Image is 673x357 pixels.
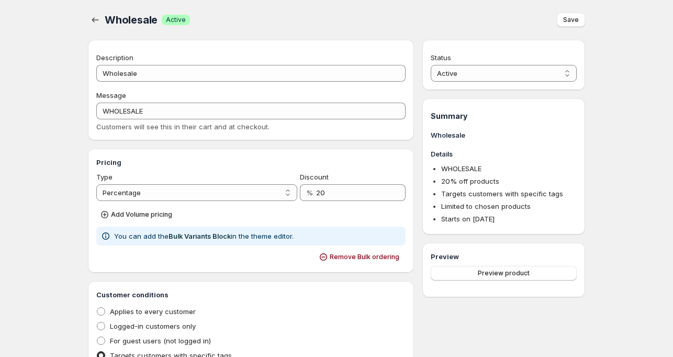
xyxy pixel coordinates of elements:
span: Wholesale [105,14,158,26]
h1: Summary [431,111,577,121]
h3: Pricing [96,157,406,168]
span: Applies to every customer [110,307,196,316]
a: Bulk Variants Block [169,232,231,240]
span: Targets customers with specific tags [441,189,563,198]
button: Preview product [431,266,577,281]
h3: Preview [431,251,577,262]
h3: Wholesale [431,130,577,140]
span: WHOLESALE [441,164,481,173]
button: Remove Bulk ordering [315,250,406,264]
span: % [306,188,313,197]
input: Private internal description [96,65,406,82]
span: Logged-in customers only [110,322,196,330]
span: Preview product [478,269,530,277]
span: Active [166,16,186,24]
span: Customers will see this in their cart and at checkout. [96,122,270,131]
span: Type [96,173,113,181]
span: Status [431,53,451,62]
span: Remove Bulk ordering [330,253,399,261]
span: Discount [300,173,329,181]
button: Save [557,13,585,27]
h3: Customer conditions [96,289,406,300]
button: Add Volume pricing [96,207,178,222]
span: Save [563,16,579,24]
p: You can add the in the theme editor. [114,231,294,241]
span: Starts on [DATE] [441,215,495,223]
span: Add Volume pricing [111,210,172,219]
h3: Details [431,149,577,159]
span: Limited to chosen products [441,202,531,210]
span: Message [96,91,126,99]
span: Description [96,53,133,62]
span: 20 % off products [441,177,499,185]
span: For guest users (not logged in) [110,337,211,345]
